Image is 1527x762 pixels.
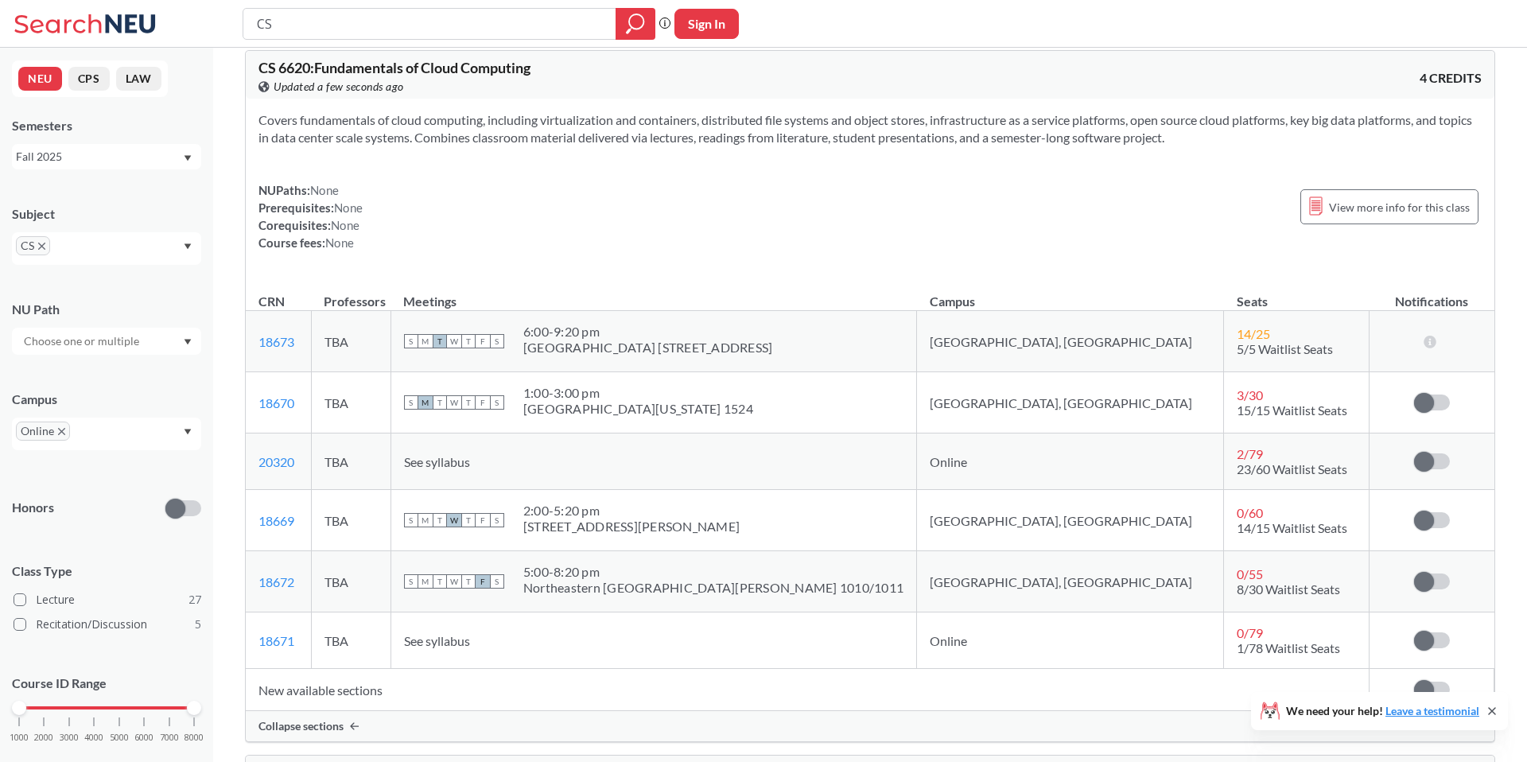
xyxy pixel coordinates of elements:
div: Fall 2025Dropdown arrow [12,144,201,169]
span: F [476,513,490,527]
div: Fall 2025 [16,148,182,165]
span: Collapse sections [258,719,344,733]
span: 7000 [160,733,179,742]
span: T [461,574,476,589]
div: CSX to remove pillDropdown arrow [12,232,201,265]
span: 5 [195,616,201,633]
div: magnifying glass [616,8,655,40]
a: 18672 [258,574,294,589]
td: New available sections [246,669,1370,711]
span: 3000 [60,733,79,742]
span: T [433,395,447,410]
span: 3 / 30 [1237,387,1263,402]
div: 2:00 - 5:20 pm [523,503,740,519]
span: 8000 [185,733,204,742]
div: [GEOGRAPHIC_DATA] [STREET_ADDRESS] [523,340,773,356]
span: M [418,395,433,410]
span: Updated a few seconds ago [274,78,404,95]
span: T [461,395,476,410]
td: Online [917,612,1224,669]
td: TBA [311,372,390,433]
span: T [433,574,447,589]
span: W [447,334,461,348]
td: [GEOGRAPHIC_DATA], [GEOGRAPHIC_DATA] [917,490,1224,551]
svg: Dropdown arrow [184,155,192,161]
td: Online [917,433,1224,490]
td: TBA [311,311,390,372]
button: NEU [18,67,62,91]
span: M [418,334,433,348]
span: F [476,395,490,410]
div: 5:00 - 8:20 pm [523,564,903,580]
span: 14 / 25 [1237,326,1270,341]
span: None [331,218,359,232]
span: 0 / 79 [1237,625,1263,640]
th: Meetings [390,277,916,311]
div: NU Path [12,301,201,318]
span: CSX to remove pill [16,236,50,255]
td: TBA [311,551,390,612]
span: T [433,513,447,527]
p: Course ID Range [12,675,201,693]
span: M [418,574,433,589]
div: Collapse sections [246,711,1494,741]
span: 23/60 Waitlist Seats [1237,461,1347,476]
span: S [404,395,418,410]
span: 1/78 Waitlist Seats [1237,640,1340,655]
span: None [334,200,363,215]
svg: magnifying glass [626,13,645,35]
span: W [447,513,461,527]
span: 15/15 Waitlist Seats [1237,402,1347,418]
a: 20320 [258,454,294,469]
span: 2000 [34,733,53,742]
a: 18671 [258,633,294,648]
svg: Dropdown arrow [184,339,192,345]
td: [GEOGRAPHIC_DATA], [GEOGRAPHIC_DATA] [917,551,1224,612]
svg: X to remove pill [38,243,45,250]
span: T [461,334,476,348]
div: CRN [258,293,285,310]
span: M [418,513,433,527]
div: 6:00 - 9:20 pm [523,324,773,340]
td: TBA [311,490,390,551]
span: 27 [188,591,201,608]
span: W [447,395,461,410]
div: OnlineX to remove pillDropdown arrow [12,418,201,450]
button: CPS [68,67,110,91]
span: S [404,574,418,589]
a: 18669 [258,513,294,528]
div: Campus [12,391,201,408]
span: See syllabus [404,633,470,648]
span: S [404,334,418,348]
span: We need your help! [1286,706,1479,717]
span: T [461,513,476,527]
span: 0 / 55 [1237,566,1263,581]
svg: Dropdown arrow [184,429,192,435]
span: None [325,235,354,250]
span: W [447,574,461,589]
div: [GEOGRAPHIC_DATA][US_STATE] 1524 [523,401,753,417]
a: 18673 [258,334,294,349]
a: Leave a testimonial [1385,704,1479,717]
span: 8/30 Waitlist Seats [1237,581,1340,597]
div: NUPaths: Prerequisites: Corequisites: Course fees: [258,181,363,251]
div: Northeastern [GEOGRAPHIC_DATA][PERSON_NAME] 1010/1011 [523,580,903,596]
span: F [476,334,490,348]
th: Seats [1224,277,1370,311]
section: Covers fundamentals of cloud computing, including virtualization and containers, distributed file... [258,111,1482,146]
span: See syllabus [404,454,470,469]
span: 0 / 60 [1237,505,1263,520]
button: Sign In [674,9,739,39]
input: Choose one or multiple [16,332,150,351]
span: S [490,334,504,348]
th: Notifications [1370,277,1494,311]
label: Recitation/Discussion [14,614,201,635]
td: [GEOGRAPHIC_DATA], [GEOGRAPHIC_DATA] [917,311,1224,372]
div: [STREET_ADDRESS][PERSON_NAME] [523,519,740,535]
div: Subject [12,205,201,223]
div: Semesters [12,117,201,134]
span: 4000 [84,733,103,742]
span: S [490,574,504,589]
span: CS 6620 : Fundamentals of Cloud Computing [258,59,530,76]
td: [GEOGRAPHIC_DATA], [GEOGRAPHIC_DATA] [917,372,1224,433]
